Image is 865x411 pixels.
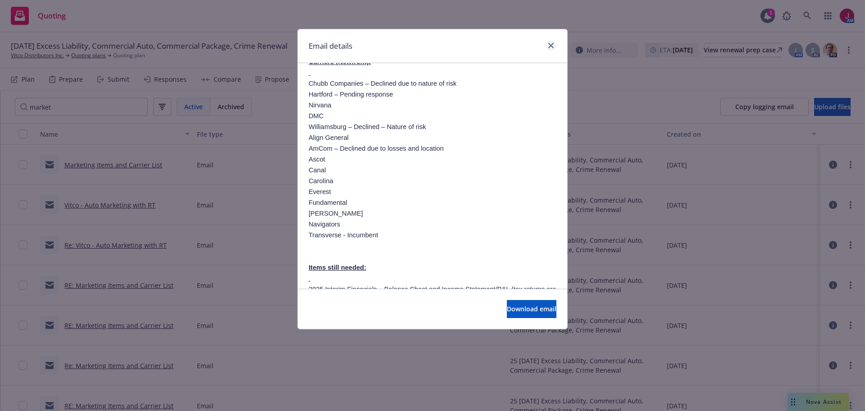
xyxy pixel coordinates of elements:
span: Fundamental [309,199,347,206]
span: Carolina [309,177,333,185]
span: 2025 Interim Financials – Balance Sheet and Income Statement/P&L (tax returns are not sufficient) [309,286,556,304]
span: Navigators [309,221,340,228]
span: Nirvana [309,102,332,109]
span: Everest [309,188,331,195]
h1: Email details [309,40,352,52]
button: Download email [507,300,556,318]
span: Transverse - Incumbent [309,231,378,239]
span: AmCom – Declined due to losses and location [309,145,444,152]
span: [PERSON_NAME] [309,210,363,217]
span: Williamsburg – Declined – Nature of risk [309,123,426,130]
span: Chubb Companies – Declined due to nature of risk [309,80,456,87]
span: Download email [507,305,556,313]
span: Hartford – Pending response [309,91,393,98]
span: Ascot [309,156,325,163]
span: Canal [309,166,326,174]
span: DMC [309,112,323,120]
span: Align General [309,134,349,141]
span: Items still needed: [309,264,366,271]
a: close [546,40,556,51]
